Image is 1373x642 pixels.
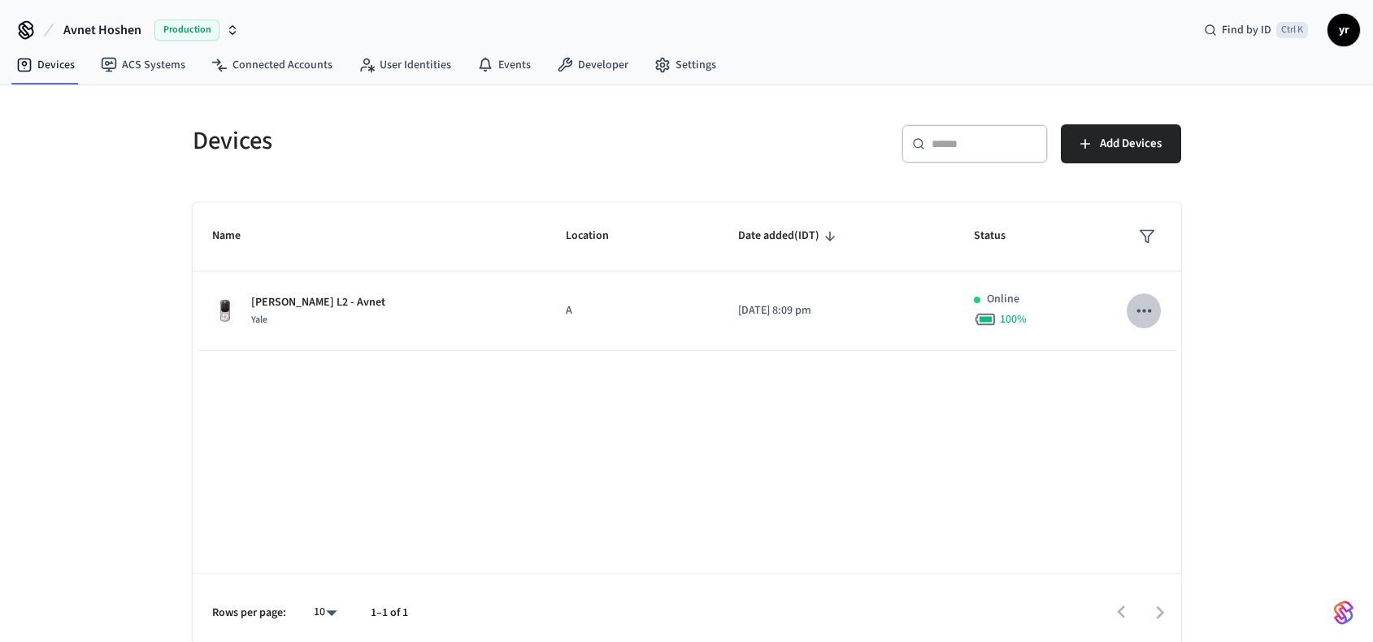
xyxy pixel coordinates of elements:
[3,50,88,80] a: Devices
[1327,14,1360,46] button: yr
[371,605,408,622] p: 1–1 of 1
[1334,600,1353,626] img: SeamLogoGradient.69752ec5.svg
[251,294,385,311] p: [PERSON_NAME] L2 - Avnet
[987,291,1019,308] p: Online
[345,50,464,80] a: User Identities
[1329,15,1358,45] span: yr
[566,302,699,319] p: A
[63,20,141,40] span: Avnet Hoshen
[212,223,262,249] span: Name
[566,223,630,249] span: Location
[212,605,286,622] p: Rows per page:
[544,50,641,80] a: Developer
[88,50,198,80] a: ACS Systems
[1100,133,1162,154] span: Add Devices
[198,50,345,80] a: Connected Accounts
[154,20,219,41] span: Production
[306,601,345,624] div: 10
[1222,22,1271,38] span: Find by ID
[464,50,544,80] a: Events
[193,202,1181,351] table: sticky table
[1000,311,1027,328] span: 100 %
[1191,15,1321,45] div: Find by IDCtrl K
[1276,22,1308,38] span: Ctrl K
[193,124,677,158] h5: Devices
[738,302,935,319] p: [DATE] 8:09 pm
[1061,124,1181,163] button: Add Devices
[641,50,729,80] a: Settings
[738,223,841,249] span: Date added(IDT)
[974,223,1027,249] span: Status
[251,313,267,327] span: Yale
[212,298,238,324] img: Yale Assure Touchscreen Wifi Smart Lock, Satin Nickel, Front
